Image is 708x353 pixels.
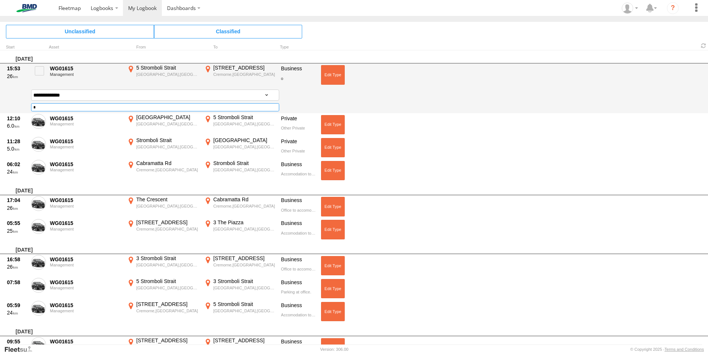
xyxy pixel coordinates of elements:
[619,3,641,14] div: Craig Roffe
[49,46,123,49] div: Asset
[7,205,27,211] div: 26
[126,278,200,299] label: Click to View Event Location
[126,196,200,218] label: Click to View Event Location
[7,145,27,152] div: 5.0
[136,219,199,226] div: [STREET_ADDRESS]
[136,337,199,344] div: [STREET_ADDRESS]
[50,286,122,290] div: Management
[667,2,679,14] i: ?
[213,121,276,127] div: [GEOGRAPHIC_DATA],[GEOGRAPHIC_DATA]
[7,338,27,345] div: 09:55
[281,302,316,313] div: Business
[321,115,345,134] button: Click to Edit
[213,196,276,203] div: Cabramatta Rd
[213,308,276,313] div: [GEOGRAPHIC_DATA],[GEOGRAPHIC_DATA]
[281,338,316,349] div: Business
[50,161,122,168] div: WG01615
[321,197,345,216] button: Click to Edit
[126,160,200,181] label: Click to View Event Location
[7,228,27,234] div: 25
[50,302,122,309] div: WG01615
[7,309,27,316] div: 24
[281,76,316,85] div: o
[213,144,276,149] div: [GEOGRAPHIC_DATA],[GEOGRAPHIC_DATA]
[213,301,276,307] div: 5 Stromboli Strait
[213,278,276,285] div: 3 Stromboli Strait
[213,226,276,232] div: [GEOGRAPHIC_DATA],[GEOGRAPHIC_DATA]
[50,220,122,226] div: WG01615
[7,115,27,122] div: 12:10
[213,204,276,209] div: Cremorne,[GEOGRAPHIC_DATA]
[7,302,27,309] div: 05:59
[665,347,704,352] a: Terms and Conditions
[7,168,27,175] div: 24
[203,160,277,181] label: Click to View Event Location
[7,279,27,286] div: 07:58
[203,301,277,322] label: Click to View Event Location
[203,278,277,299] label: Click to View Event Location
[7,4,46,12] img: bmd-logo.svg
[203,46,277,49] div: To
[213,285,276,290] div: [GEOGRAPHIC_DATA],[GEOGRAPHIC_DATA]
[321,256,345,275] button: Click to Edit
[6,46,28,49] div: Click to Sort
[126,64,200,86] label: Click to View Event Location
[7,263,27,270] div: 26
[126,137,200,158] label: Click to View Event Location
[203,196,277,218] label: Click to View Event Location
[50,338,122,345] div: WG01615
[213,72,276,77] div: Cremorne,[GEOGRAPHIC_DATA]
[136,144,199,149] div: [GEOGRAPHIC_DATA],[GEOGRAPHIC_DATA]
[213,114,276,121] div: 5 Stromboli Strait
[136,160,199,167] div: Cabramatta Rd
[7,256,27,263] div: 16:58
[7,65,27,72] div: 15:53
[281,138,316,149] div: Private
[321,302,345,321] button: Click to Edit
[136,64,199,71] div: 5 Stromboli Strait
[281,267,316,275] div: Office to accomodation.
[136,121,199,127] div: [GEOGRAPHIC_DATA],[GEOGRAPHIC_DATA]
[136,278,199,285] div: 5 Stromboli Strait
[126,219,200,241] label: Click to View Event Location
[136,262,199,268] div: [GEOGRAPHIC_DATA],[GEOGRAPHIC_DATA]
[213,137,276,144] div: [GEOGRAPHIC_DATA]
[50,227,122,231] div: Management
[50,168,122,172] div: Management
[321,220,345,239] button: Click to Edit
[281,290,316,298] div: Parking at office.
[126,46,200,49] div: From
[203,114,277,135] label: Click to View Event Location
[136,167,199,172] div: Cremorne,[GEOGRAPHIC_DATA]
[50,72,122,77] div: Management
[281,220,316,231] div: Business
[50,65,122,72] div: WG01615
[136,204,199,209] div: [GEOGRAPHIC_DATA],[GEOGRAPHIC_DATA]
[136,72,199,77] div: [GEOGRAPHIC_DATA],[GEOGRAPHIC_DATA]
[203,219,277,241] label: Click to View Event Location
[50,115,122,122] div: WG01615
[136,226,199,232] div: Cremorne,[GEOGRAPHIC_DATA]
[7,220,27,226] div: 05:55
[281,279,316,290] div: Business
[136,114,199,121] div: [GEOGRAPHIC_DATA]
[321,65,345,84] button: Click to Edit
[6,25,154,38] span: Click to view Unclassified Trips
[281,313,316,321] div: Accomodation to work office.
[50,279,122,286] div: WG01615
[50,122,122,126] div: Management
[50,197,122,204] div: WG01615
[50,263,122,267] div: Management
[281,65,316,76] div: Business
[136,137,199,144] div: Stromboli Strait
[7,197,27,204] div: 17:04
[280,46,317,49] div: Type
[213,262,276,268] div: Cremorne,[GEOGRAPHIC_DATA]
[50,256,122,263] div: WG01615
[213,219,276,226] div: 3 The Piazza
[4,346,38,353] a: Visit our Website
[281,161,316,172] div: Business
[50,145,122,149] div: Management
[281,172,316,180] div: Accomodation to work office.
[281,149,305,153] span: Other Private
